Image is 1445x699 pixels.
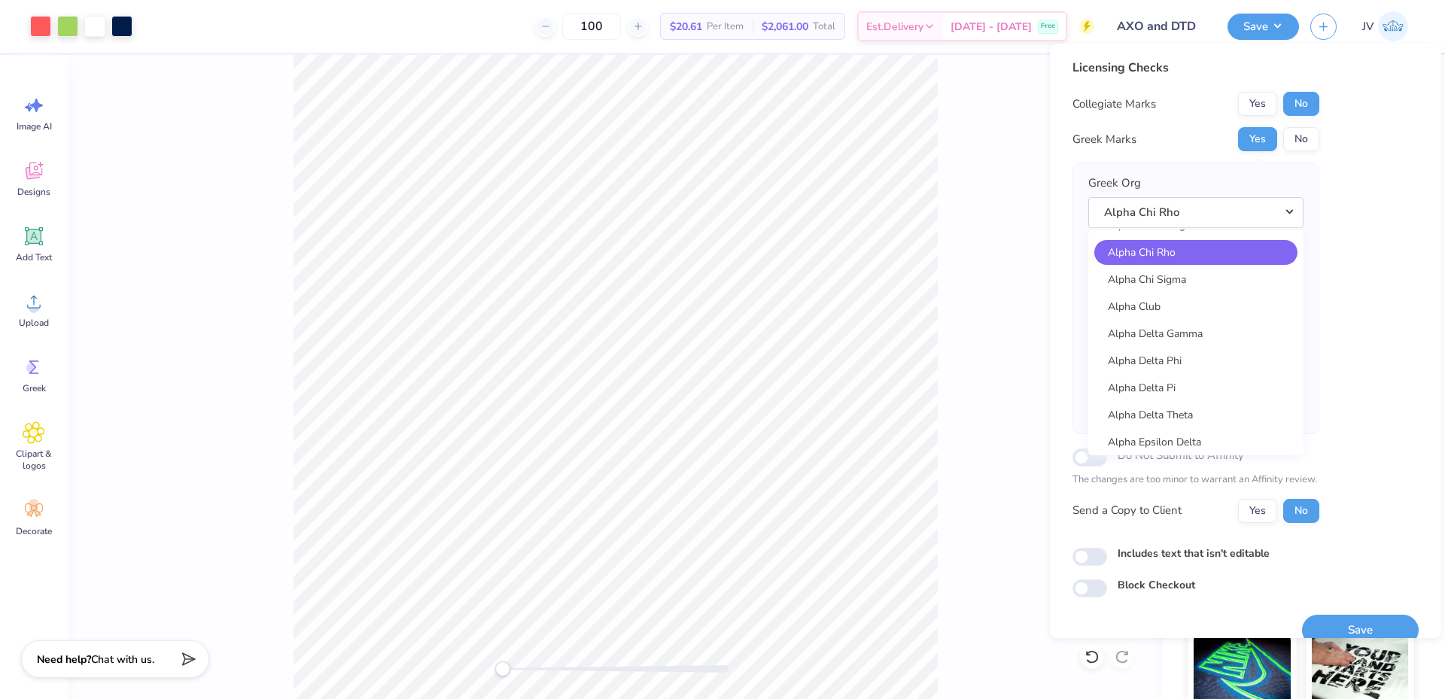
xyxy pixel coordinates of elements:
span: Decorate [16,525,52,537]
label: Block Checkout [1118,577,1195,593]
button: Alpha Chi Rho [1088,197,1304,228]
span: Add Text [16,251,52,263]
a: JV [1355,11,1415,41]
button: No [1283,127,1319,151]
a: Alpha Chi Sigma [1094,267,1297,292]
img: Jo Vincent [1378,11,1408,41]
a: Alpha Delta Pi [1094,375,1297,400]
label: Do Not Submit to Affinity [1118,445,1244,465]
div: Licensing Checks [1072,59,1319,77]
a: Alpha Chi Rho [1094,240,1297,265]
button: Yes [1238,499,1277,523]
span: [DATE] - [DATE] [951,19,1032,35]
p: The changes are too minor to warrant an Affinity review. [1072,473,1319,488]
span: Est. Delivery [866,19,923,35]
span: $20.61 [670,19,702,35]
div: Send a Copy to Client [1072,502,1182,519]
label: Includes text that isn't editable [1118,546,1270,561]
span: $2,061.00 [762,19,808,35]
input: – – [562,13,621,40]
button: No [1283,92,1319,116]
span: Total [813,19,835,35]
input: Untitled Design [1106,11,1216,41]
span: Upload [19,317,49,329]
span: Designs [17,186,50,198]
div: Accessibility label [495,661,510,676]
span: Greek [23,382,46,394]
a: Alpha Club [1094,294,1297,319]
span: JV [1362,18,1374,35]
a: Alpha Epsilon Delta [1094,430,1297,454]
div: Greek Marks [1072,131,1136,148]
span: Per Item [707,19,744,35]
a: Alpha Delta Phi [1094,348,1297,373]
button: Save [1302,615,1419,646]
label: Greek Org [1088,175,1141,192]
div: Alpha Chi Rho [1088,229,1304,455]
strong: Need help? [37,652,91,667]
div: Collegiate Marks [1072,96,1156,113]
span: Clipart & logos [9,448,59,472]
span: Image AI [17,120,52,132]
span: Chat with us. [91,652,154,667]
span: Free [1041,21,1055,32]
a: Alpha Delta Theta [1094,403,1297,427]
button: Save [1227,14,1299,40]
button: No [1283,499,1319,523]
button: Yes [1238,127,1277,151]
a: Alpha Delta Gamma [1094,321,1297,346]
button: Yes [1238,92,1277,116]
